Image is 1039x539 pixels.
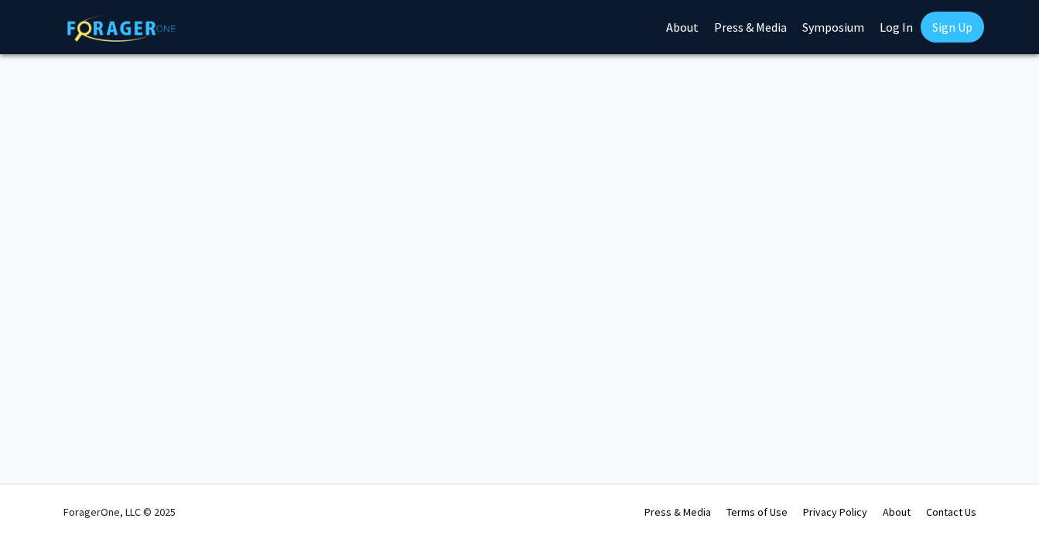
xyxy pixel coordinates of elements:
[726,505,788,519] a: Terms of Use
[803,505,867,519] a: Privacy Policy
[883,505,911,519] a: About
[921,12,984,43] a: Sign Up
[67,15,176,42] img: ForagerOne Logo
[926,505,976,519] a: Contact Us
[63,485,176,539] div: ForagerOne, LLC © 2025
[644,505,711,519] a: Press & Media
